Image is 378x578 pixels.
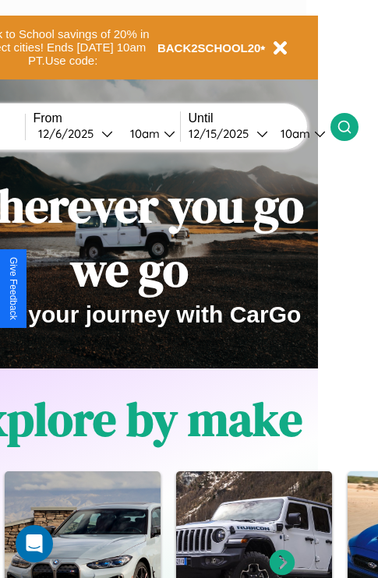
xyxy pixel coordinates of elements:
div: 10am [273,126,314,141]
button: 12/6/2025 [34,125,118,142]
label: From [34,111,180,125]
div: 12 / 6 / 2025 [38,126,101,141]
label: Until [189,111,330,125]
div: Open Intercom Messenger [16,525,53,562]
div: Give Feedback [8,257,19,320]
button: 10am [118,125,180,142]
div: 12 / 15 / 2025 [189,126,256,141]
div: 10am [122,126,164,141]
b: BACK2SCHOOL20 [157,41,261,55]
button: 10am [268,125,330,142]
